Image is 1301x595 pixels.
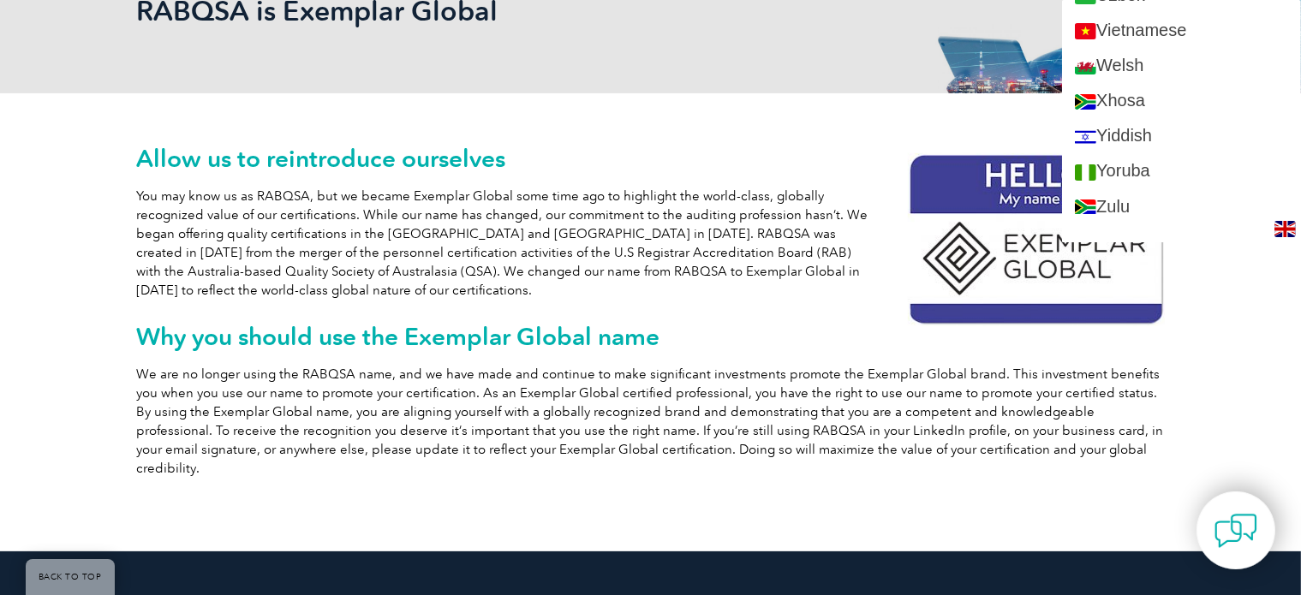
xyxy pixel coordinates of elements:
[1062,83,1301,118] a: Xhosa
[1075,129,1096,146] img: yi
[26,559,115,595] a: BACK TO TOP
[1062,189,1301,224] a: Zulu
[1062,153,1301,188] a: Yoruba
[1075,59,1096,75] img: cy
[1075,164,1096,181] img: yo
[137,323,1165,350] h2: Why you should use the Exemplar Global name
[1214,509,1257,552] img: contact-chat.png
[1062,118,1301,153] a: Yiddish
[1075,23,1096,39] img: vi
[1274,221,1296,237] img: en
[137,365,1165,478] p: We are no longer using the RABQSA name, and we have made and continue to make significant investm...
[1075,199,1096,216] img: zu
[1075,94,1096,110] img: xh
[137,145,1165,172] h2: Allow us to reintroduce ourselves
[137,187,1165,300] p: You may know us as RABQSA, but we became Exemplar Global some time ago to highlight the world-cla...
[1062,13,1301,48] a: Vietnamese
[1062,48,1301,83] a: Welsh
